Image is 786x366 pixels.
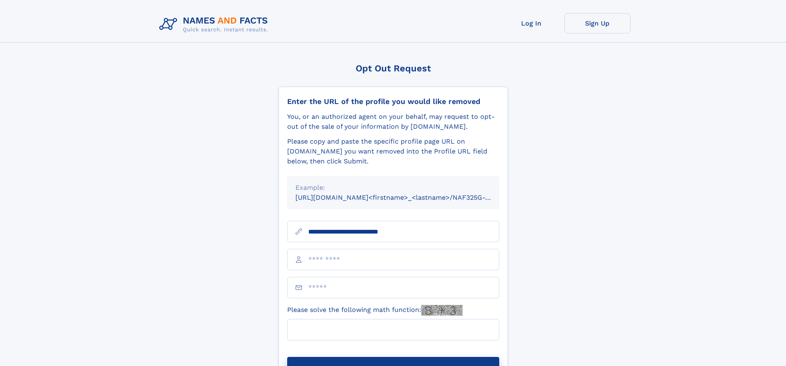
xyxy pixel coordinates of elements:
div: Please copy and paste the specific profile page URL on [DOMAIN_NAME] you want removed into the Pr... [287,137,499,166]
a: Log In [498,13,564,33]
div: You, or an authorized agent on your behalf, may request to opt-out of the sale of your informatio... [287,112,499,132]
div: Example: [295,183,491,193]
label: Please solve the following math function: [287,305,463,316]
small: [URL][DOMAIN_NAME]<firstname>_<lastname>/NAF325G-xxxxxxxx [295,194,515,201]
div: Opt Out Request [279,63,508,73]
a: Sign Up [564,13,630,33]
div: Enter the URL of the profile you would like removed [287,97,499,106]
img: Logo Names and Facts [156,13,275,35]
